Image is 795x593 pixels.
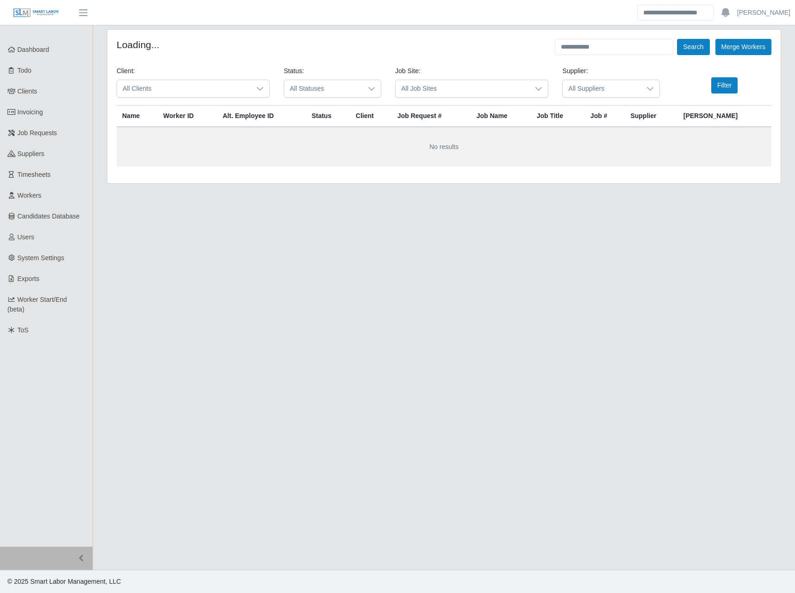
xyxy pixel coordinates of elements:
label: Job Site: [395,66,420,76]
span: ToS [18,326,29,334]
input: Search [637,5,714,21]
span: All Statuses [284,80,362,97]
th: Job # [585,106,625,127]
label: Status: [284,66,304,76]
th: Client [350,106,392,127]
th: Alt. Employee ID [217,106,306,127]
span: Exports [18,275,39,282]
button: Filter [711,77,738,94]
th: Status [306,106,350,127]
th: Job Request # [392,106,471,127]
th: Job Name [471,106,531,127]
td: No results [117,127,771,167]
span: Timesheets [18,171,51,178]
button: Search [677,39,709,55]
span: Dashboard [18,46,50,53]
span: Users [18,233,35,241]
span: All Clients [117,80,251,97]
span: System Settings [18,254,64,262]
span: Suppliers [18,150,44,157]
th: Worker ID [158,106,217,127]
button: Merge Workers [715,39,771,55]
span: Invoicing [18,108,43,116]
a: [PERSON_NAME] [737,8,790,18]
span: All Job Sites [396,80,529,97]
span: Candidates Database [18,212,80,220]
img: SLM Logo [13,8,59,18]
span: Worker Start/End (beta) [7,296,67,313]
label: Supplier: [562,66,588,76]
span: Todo [18,67,31,74]
th: Job Title [531,106,585,127]
span: Clients [18,87,37,95]
span: © 2025 Smart Labor Management, LLC [7,578,121,585]
th: Supplier [625,106,677,127]
span: Job Requests [18,129,57,137]
span: All Suppliers [563,80,641,97]
th: [PERSON_NAME] [678,106,771,127]
th: Name [117,106,158,127]
h4: Loading... [117,39,159,50]
span: Workers [18,192,42,199]
label: Client: [117,66,135,76]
